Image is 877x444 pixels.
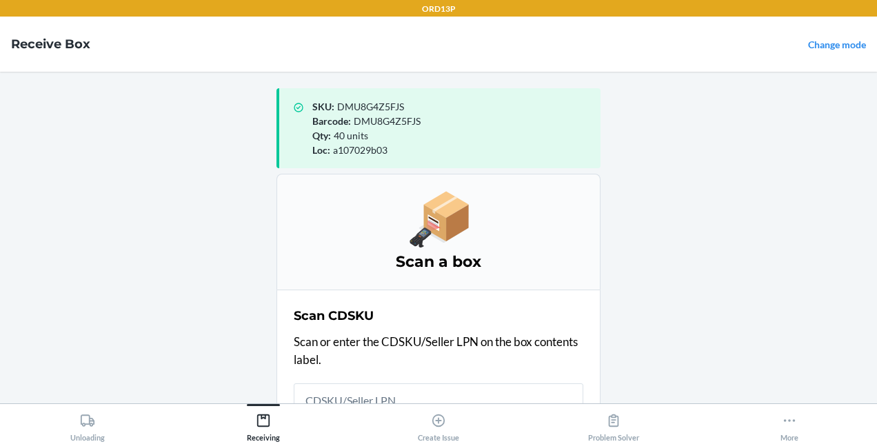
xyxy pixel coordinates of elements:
h3: Scan a box [294,251,583,273]
p: Scan or enter the CDSKU/Seller LPN on the box contents label. [294,333,583,368]
span: SKU : [312,101,334,112]
span: Loc : [312,144,330,156]
div: Problem Solver [588,407,639,442]
span: DMU8G4Z5FJS [354,115,421,127]
span: 40 units [334,130,368,141]
h4: Receive Box [11,35,90,53]
button: Create Issue [351,404,526,442]
span: a107029b03 [333,144,387,156]
span: DMU8G4Z5FJS [337,101,404,112]
h2: Scan CDSKU [294,307,374,325]
a: Change mode [808,39,866,50]
button: Problem Solver [526,404,701,442]
div: Receiving [247,407,280,442]
button: Receiving [175,404,350,442]
div: More [780,407,798,442]
div: Create Issue [418,407,459,442]
p: ORD13P [422,3,456,15]
div: Unloading [70,407,105,442]
input: Usually Starts with 'CD' [294,383,583,416]
span: Qty : [312,130,331,141]
span: Barcode : [312,115,351,127]
button: More [702,404,877,442]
